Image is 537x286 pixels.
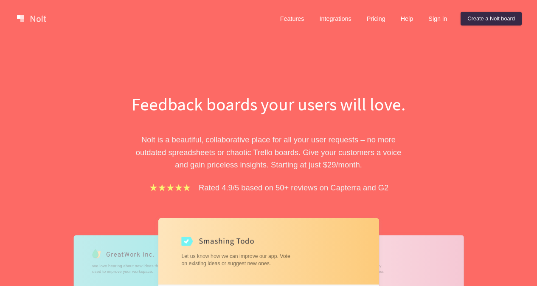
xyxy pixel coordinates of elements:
[273,12,311,25] a: Features
[199,181,388,194] p: Rated 4.9/5 based on 50+ reviews on Capterra and G2
[122,92,415,116] h1: Feedback boards your users will love.
[149,183,192,193] img: stars.b067e34983.png
[461,12,522,25] a: Create a Nolt board
[422,12,454,25] a: Sign in
[360,12,392,25] a: Pricing
[122,133,415,171] p: Nolt is a beautiful, collaborative place for all your user requests – no more outdated spreadshee...
[312,12,358,25] a: Integrations
[394,12,420,25] a: Help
